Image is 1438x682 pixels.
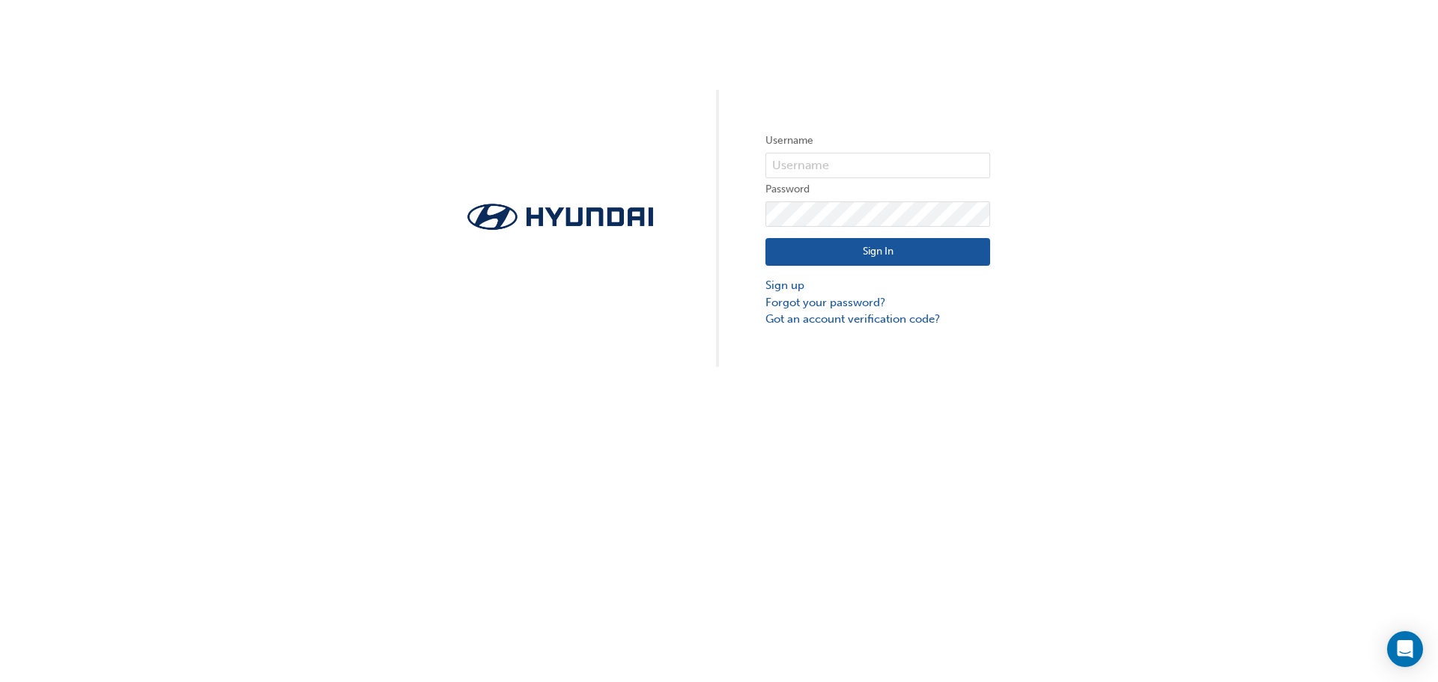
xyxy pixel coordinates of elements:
[765,238,990,267] button: Sign In
[765,277,990,294] a: Sign up
[765,180,990,198] label: Password
[765,153,990,178] input: Username
[448,199,673,234] img: Trak
[1387,631,1423,667] div: Open Intercom Messenger
[765,132,990,150] label: Username
[765,294,990,311] a: Forgot your password?
[765,311,990,328] a: Got an account verification code?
